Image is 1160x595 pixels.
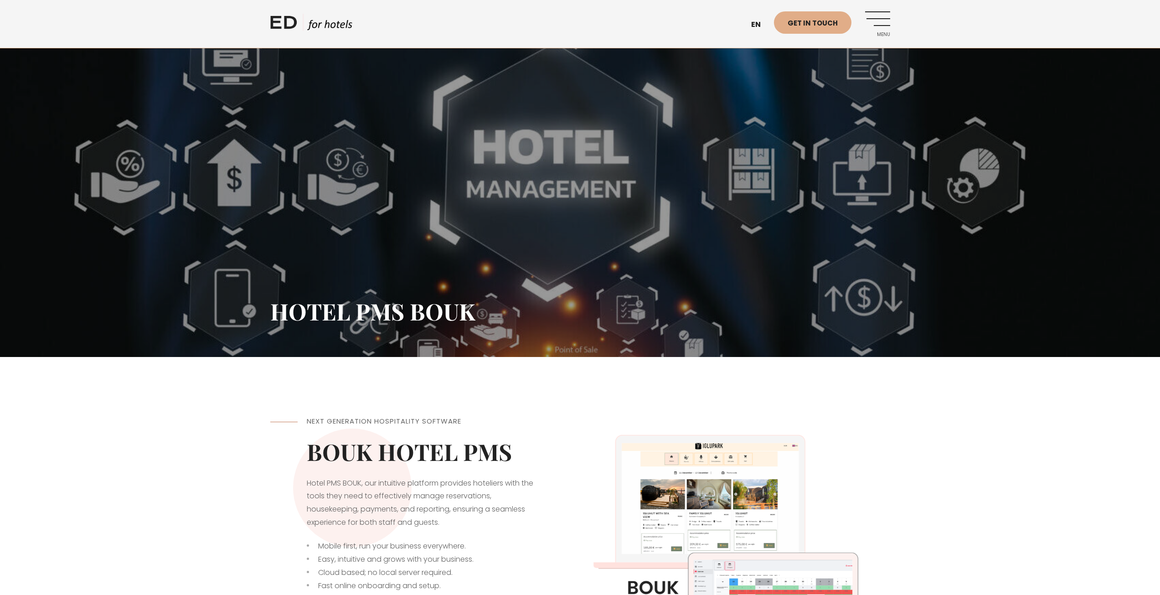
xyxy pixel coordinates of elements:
a: Get in touch [774,11,851,34]
span: Next Generation Hospitality Software [307,416,461,426]
p: Hotel PMS BOUK, our intuitive platform provides hoteliers with the tools they need to effectively... [307,477,544,529]
a: Menu [865,11,890,36]
li: Fast online onboarding and setup. [307,580,544,591]
span: HOTEL PMS BOUK [270,296,475,326]
h2: BOUK HOTEL PMS [307,438,544,466]
a: en [747,14,774,36]
span: Menu [865,32,890,37]
a: ED HOTELS [270,14,352,36]
li: Easy, intuitive and grows with your business. [307,554,544,565]
li: Cloud based; no local server required. [307,567,544,578]
li: Mobile first, run your business everywhere. [307,541,544,552]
